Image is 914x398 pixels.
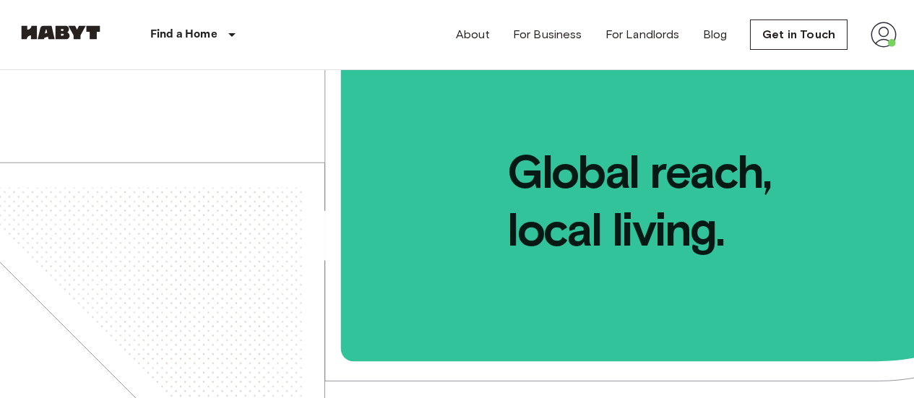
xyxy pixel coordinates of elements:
a: Blog [703,26,728,43]
span: Global reach, local living. [342,70,914,259]
a: About [456,26,490,43]
a: For Landlords [605,26,680,43]
p: Find a Home [150,26,217,43]
a: Get in Touch [750,20,848,50]
img: avatar [871,22,897,48]
a: For Business [513,26,582,43]
img: Habyt [17,25,104,40]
